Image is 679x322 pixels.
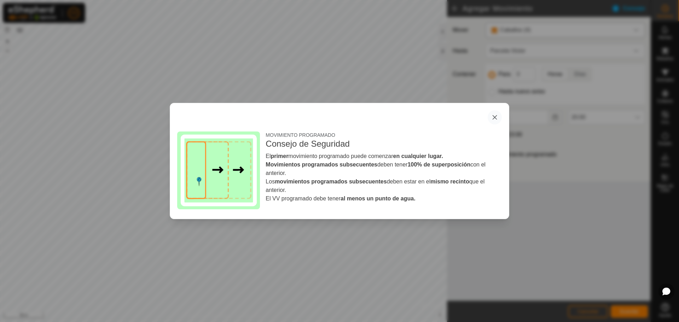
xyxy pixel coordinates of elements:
strong: en cualquier lugar. [393,153,443,159]
strong: 100% de superposición [407,162,470,168]
strong: primer [271,153,289,159]
strong: Movimientos programados subsecuentes [266,162,377,168]
li: deben tener con el anterior. [266,160,502,177]
strong: mismo recinto [430,178,469,185]
li: Los deben estar en el que el anterior. [266,177,502,194]
strong: movimientos programados subsecuentes [275,178,387,185]
li: El VV programado debe tener [266,194,502,203]
h4: Consejo de Seguridad [266,139,502,149]
img: Schedule VP Rule [177,131,260,209]
li: El movimiento programado puede comenzar [266,152,502,160]
div: MOVIMIENTO PROGRAMADO [266,131,502,139]
strong: al menos un punto de agua. [341,195,416,201]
